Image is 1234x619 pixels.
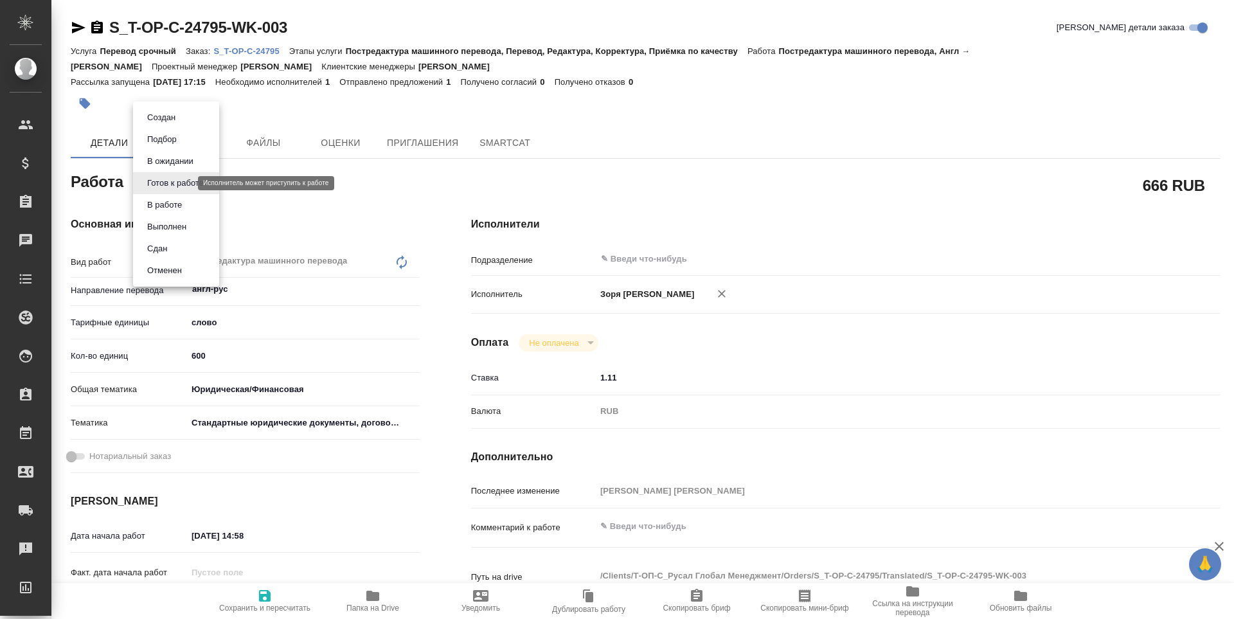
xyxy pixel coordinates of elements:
button: Сдан [143,242,171,256]
button: Подбор [143,132,181,147]
button: В работе [143,198,186,212]
button: В ожидании [143,154,197,168]
button: Готов к работе [143,176,208,190]
button: Отменен [143,264,186,278]
button: Создан [143,111,179,125]
button: Выполнен [143,220,190,234]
